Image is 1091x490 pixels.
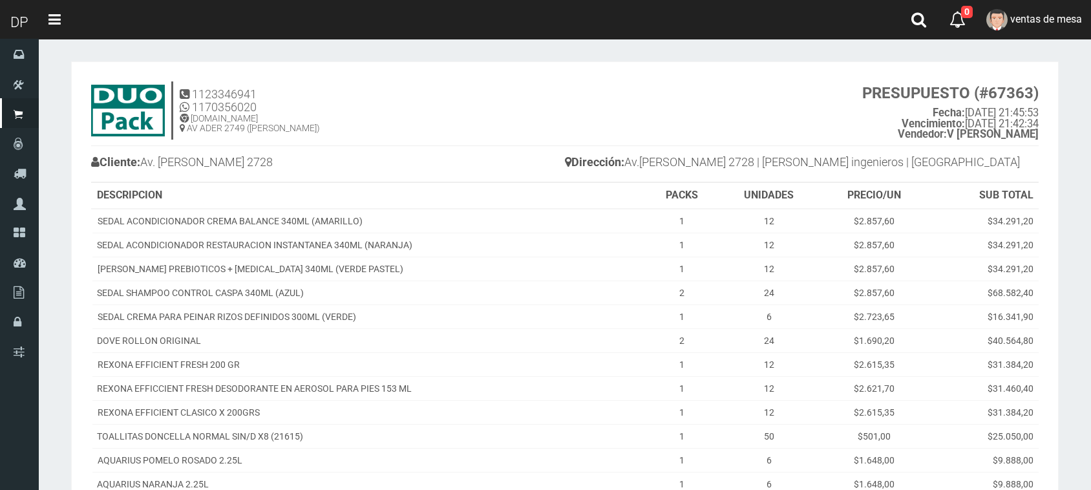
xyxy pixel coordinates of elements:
td: DOVE ROLLON ORIGINAL [92,329,646,353]
td: 24 [718,329,820,353]
td: $2.857,60 [820,209,929,233]
td: $2.857,60 [820,281,929,305]
td: $2.857,60 [820,257,929,281]
td: $2.857,60 [820,233,929,257]
td: REXONA EFFICIENT FRESH 200 GR [92,353,646,377]
b: Cliente: [91,155,140,169]
td: 12 [718,257,820,281]
td: TOALLITAS DONCELLA NORMAL SIN/D X8 (21615) [92,425,646,449]
td: $2.621,70 [820,377,929,401]
strong: PRESUPUESTO (#67363) [862,84,1039,102]
td: SEDAL CREMA PARA PEINAR RIZOS DEFINIDOS 300ML (VERDE) [92,305,646,329]
b: Dirección: [565,155,624,169]
td: 1 [646,233,718,257]
td: $31.384,20 [929,353,1039,377]
strong: Fecha: [933,107,965,119]
td: 1 [646,401,718,425]
td: $31.384,20 [929,401,1039,425]
h4: Av.[PERSON_NAME] 2728 | [PERSON_NAME] ingenieros | [GEOGRAPHIC_DATA] [565,153,1039,175]
td: 6 [718,449,820,473]
td: $9.888,00 [929,449,1039,473]
b: V [PERSON_NAME] [898,128,1039,140]
img: 9k= [91,85,165,136]
img: User Image [986,9,1008,30]
td: 12 [718,377,820,401]
td: 1 [646,305,718,329]
span: ventas de mesa [1010,13,1082,25]
td: 1 [646,257,718,281]
td: 6 [718,305,820,329]
td: $2.615,35 [820,401,929,425]
td: REXONA EFFICCIENT FRESH DESODORANTE EN AEROSOL PARA PIES 153 ML [92,377,646,401]
strong: Vendedor: [898,128,947,140]
td: $25.050,00 [929,425,1039,449]
td: [PERSON_NAME] PREBIOTICOS + [MEDICAL_DATA] 340ML (VERDE PASTEL) [92,257,646,281]
td: 24 [718,281,820,305]
td: 50 [718,425,820,449]
td: $501,00 [820,425,929,449]
td: $1.648,00 [820,449,929,473]
td: $34.291,20 [929,257,1039,281]
td: AQUARIUS POMELO ROSADO 2.25L [92,449,646,473]
td: $2.723,65 [820,305,929,329]
td: $16.341,90 [929,305,1039,329]
th: SUB TOTAL [929,183,1039,209]
th: PRECIO/UN [820,183,929,209]
td: $2.615,35 [820,353,929,377]
strong: Vencimiento: [902,118,965,130]
td: SEDAL ACONDICIONADOR RESTAURACION INSTANTANEA 340ML (NARANJA) [92,233,646,257]
td: 1 [646,449,718,473]
td: 1 [646,377,718,401]
td: 2 [646,281,718,305]
th: PACKS [646,183,718,209]
span: 0 [961,6,973,18]
td: 12 [718,209,820,233]
td: $40.564,80 [929,329,1039,353]
small: [DATE] 21:45:53 [DATE] 21:42:34 [862,85,1039,140]
h4: Av. [PERSON_NAME] 2728 [91,153,565,175]
td: $34.291,20 [929,209,1039,233]
td: SEDAL SHAMPOO CONTROL CASPA 340ML (AZUL) [92,281,646,305]
td: 1 [646,425,718,449]
td: 12 [718,401,820,425]
td: 12 [718,353,820,377]
td: $68.582,40 [929,281,1039,305]
h5: [DOMAIN_NAME] AV ADER 2749 ([PERSON_NAME]) [180,114,320,134]
td: 2 [646,329,718,353]
td: SEDAL ACONDICIONADOR CREMA BALANCE 340ML (AMARILLO) [92,209,646,233]
td: REXONA EFFICIENT CLASICO X 200GRS [92,401,646,425]
td: $34.291,20 [929,233,1039,257]
td: 1 [646,209,718,233]
td: $1.690,20 [820,329,929,353]
th: UNIDADES [718,183,820,209]
td: $31.460,40 [929,377,1039,401]
td: 1 [646,353,718,377]
h4: 1123346941 1170356020 [180,88,320,114]
td: 12 [718,233,820,257]
th: DESCRIPCION [92,183,646,209]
